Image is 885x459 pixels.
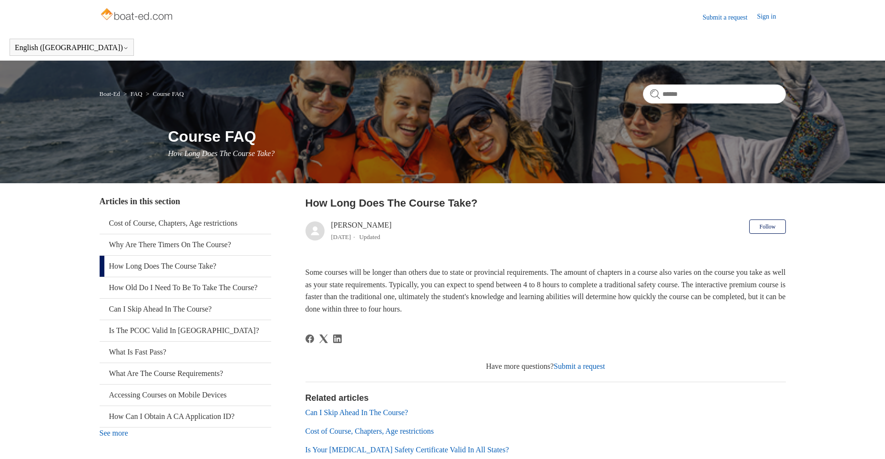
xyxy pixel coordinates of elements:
h1: Course FAQ [168,125,786,148]
a: Boat-Ed [100,90,120,97]
a: Can I Skip Ahead In The Course? [305,408,408,417]
h2: How Long Does The Course Take? [305,195,786,211]
svg: Share this page on X Corp [319,334,328,343]
li: Boat-Ed [100,90,122,97]
div: Live chat [853,427,878,452]
a: LinkedIn [333,334,342,343]
a: Why Are There Timers On The Course? [100,234,271,255]
h2: Related articles [305,392,786,405]
a: Submit a request [702,12,757,22]
a: Submit a request [554,362,605,370]
svg: Share this page on Facebook [305,334,314,343]
svg: Share this page on LinkedIn [333,334,342,343]
li: Updated [359,233,380,240]
a: FAQ [131,90,142,97]
a: Cost of Course, Chapters, Age restrictions [100,213,271,234]
a: How Old Do I Need To Be To Take The Course? [100,277,271,298]
p: Some courses will be longer than others due to state or provincial requirements. The amount of ch... [305,266,786,315]
span: How Long Does The Course Take? [168,149,275,157]
button: English ([GEOGRAPHIC_DATA]) [15,43,129,52]
a: What Are The Course Requirements? [100,363,271,384]
input: Search [643,84,786,104]
div: Have more questions? [305,361,786,372]
a: Sign in [757,11,785,23]
a: Can I Skip Ahead In The Course? [100,299,271,320]
a: Is The PCOC Valid In [GEOGRAPHIC_DATA]? [100,320,271,341]
a: Facebook [305,334,314,343]
time: 03/21/2024, 08:28 [331,233,351,240]
div: [PERSON_NAME] [331,219,392,242]
a: Cost of Course, Chapters, Age restrictions [305,427,434,435]
a: What Is Fast Pass? [100,342,271,363]
li: Course FAQ [144,90,184,97]
a: Accessing Courses on Mobile Devices [100,385,271,406]
button: Follow Article [749,219,785,234]
a: Course FAQ [153,90,184,97]
img: Boat-Ed Help Center home page [100,6,175,25]
a: X Corp [319,334,328,343]
a: See more [100,429,128,437]
span: Articles in this section [100,197,180,206]
a: How Long Does The Course Take? [100,256,271,277]
a: Is Your [MEDICAL_DATA] Safety Certificate Valid In All States? [305,446,509,454]
li: FAQ [122,90,144,97]
a: How Can I Obtain A CA Application ID? [100,406,271,427]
